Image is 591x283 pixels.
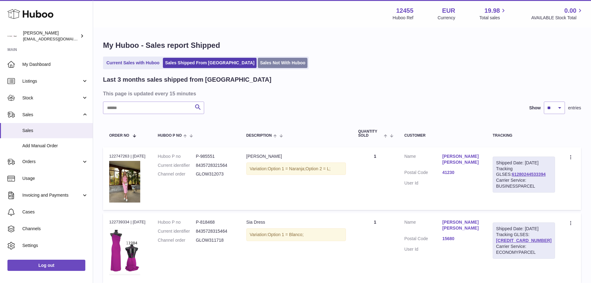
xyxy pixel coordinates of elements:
span: Sales [22,128,88,134]
dt: User Id [404,180,442,186]
span: Invoicing and Payments [22,192,82,198]
img: IMG_6607.jpg [109,161,140,202]
a: [PERSON_NAME] [PERSON_NAME] [442,153,480,165]
a: Sales Shipped From [GEOGRAPHIC_DATA] [163,58,257,68]
td: 1 [352,213,398,283]
a: 61280244533394 [512,172,546,177]
dt: Huboo P no [158,153,196,159]
h3: This page is updated every 15 minutes [103,90,580,97]
label: Show [529,105,541,111]
span: Quantity Sold [358,130,382,138]
div: Variation: [246,162,346,175]
span: Description [246,134,272,138]
dd: 8435728321564 [196,162,234,168]
div: Shipped Date: [DATE] [496,160,552,166]
dt: Postal Code [404,170,442,177]
dd: P-818468 [196,219,234,225]
td: 1 [352,147,398,210]
span: Channels [22,226,88,232]
strong: EUR [442,7,455,15]
a: Sales Not With Huboo [258,58,307,68]
a: 0.00 AVAILABLE Stock Total [531,7,584,21]
a: [CREDIT_CARD_NUMBER] [496,238,552,243]
h1: My Huboo - Sales report Shipped [103,40,581,50]
span: My Dashboard [22,62,88,67]
div: Shipped Date: [DATE] [496,226,552,232]
div: Carrier Service: BUSINESSPARCEL [496,177,552,189]
div: Customer [404,134,480,138]
span: Stock [22,95,82,101]
div: 122747263 | [DATE] [109,153,146,159]
span: Settings [22,243,88,249]
dd: GLOW311718 [196,237,234,243]
div: 122739334 | [DATE] [109,219,146,225]
dt: Name [404,219,442,233]
a: 19.98 Total sales [479,7,507,21]
img: SiaDress.jpg [109,227,140,275]
span: Listings [22,78,82,84]
a: 15680 [442,236,480,242]
h2: Last 3 months sales shipped from [GEOGRAPHIC_DATA] [103,75,271,84]
span: Orders [22,159,82,165]
span: Huboo P no [158,134,182,138]
dt: Postal Code [404,236,442,243]
div: Tracking GLSES: [493,157,555,193]
span: 0.00 [564,7,576,15]
span: Cases [22,209,88,215]
dt: Current identifier [158,162,196,168]
div: Carrier Service: ECONOMYPARCEL [496,244,552,255]
a: Current Sales with Huboo [104,58,162,68]
span: Sales [22,112,82,118]
span: entries [568,105,581,111]
span: Option 1 = Blanco; [268,232,304,237]
span: Add Manual Order [22,143,88,149]
a: Log out [7,260,85,271]
a: 41230 [442,170,480,176]
div: Tracking [493,134,555,138]
dd: GLOW312073 [196,171,234,177]
div: [PERSON_NAME] [246,153,346,159]
div: Sia Dress [246,219,346,225]
div: Tracking GLSES: [493,222,555,258]
span: 19.98 [484,7,500,15]
dt: Channel order [158,171,196,177]
img: internalAdmin-12455@internal.huboo.com [7,31,17,41]
dt: Current identifier [158,228,196,234]
dt: Channel order [158,237,196,243]
dt: Name [404,153,442,167]
span: Usage [22,176,88,181]
a: [PERSON_NAME] [PERSON_NAME] [442,219,480,231]
dd: 8435728315464 [196,228,234,234]
strong: 12455 [396,7,414,15]
span: AVAILABLE Stock Total [531,15,584,21]
div: Currency [438,15,455,21]
dt: Huboo P no [158,219,196,225]
div: Variation: [246,228,346,241]
div: Huboo Ref [393,15,414,21]
span: Order No [109,134,129,138]
div: [PERSON_NAME] [23,30,79,42]
dd: P-985551 [196,153,234,159]
span: Option 1 = Naranja; [268,166,306,171]
span: [EMAIL_ADDRESS][DOMAIN_NAME] [23,36,91,41]
dt: User Id [404,246,442,252]
span: Option 2 = L; [306,166,331,171]
span: Total sales [479,15,507,21]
